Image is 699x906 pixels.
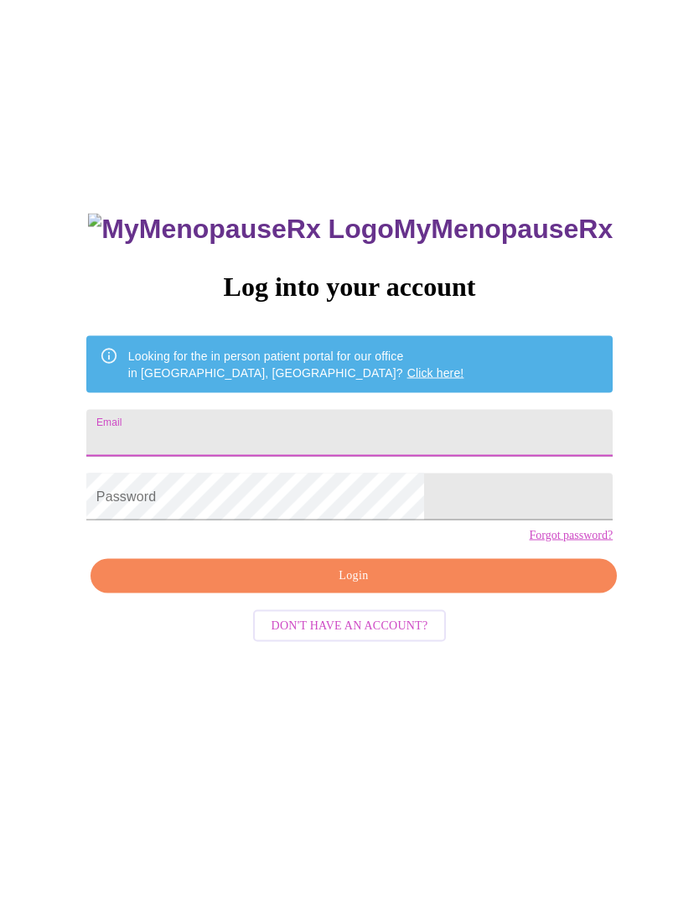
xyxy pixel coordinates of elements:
[88,214,613,245] h3: MyMenopauseRx
[128,341,464,388] div: Looking for the in person patient portal for our office in [GEOGRAPHIC_DATA], [GEOGRAPHIC_DATA]?
[91,559,617,593] button: Login
[253,610,447,643] button: Don't have an account?
[272,616,428,637] span: Don't have an account?
[88,214,393,245] img: MyMenopauseRx Logo
[529,529,613,542] a: Forgot password?
[249,618,451,632] a: Don't have an account?
[86,272,613,303] h3: Log into your account
[110,566,598,587] span: Login
[407,366,464,380] a: Click here!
